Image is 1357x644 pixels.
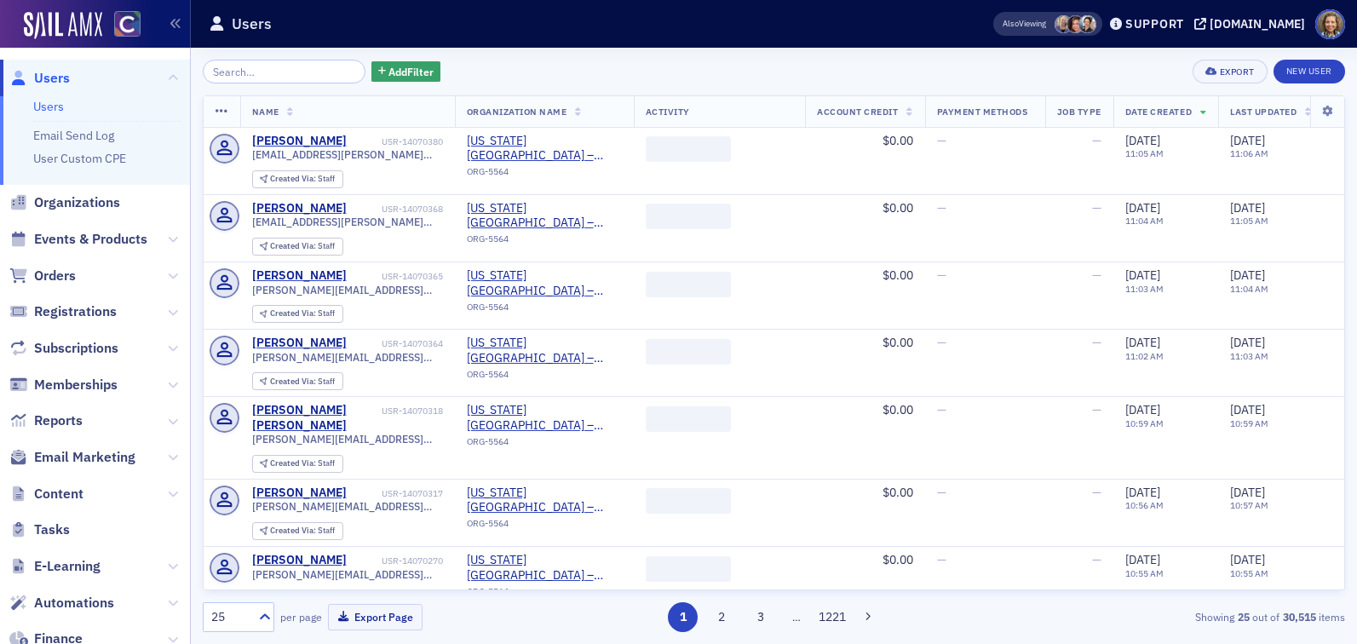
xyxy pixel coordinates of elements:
div: ORG-5564 [467,302,622,319]
a: [US_STATE][GEOGRAPHIC_DATA] – [GEOGRAPHIC_DATA][PERSON_NAME] [467,553,622,583]
a: Content [9,485,83,503]
span: Colorado State University – Fort Collins [467,134,622,164]
span: — [937,485,946,500]
span: Users [34,69,70,88]
time: 11:03 AM [1230,350,1268,362]
div: Staff [270,242,335,251]
span: — [937,335,946,350]
span: Last Updated [1230,106,1297,118]
span: Add Filter [388,64,434,79]
button: 1 [668,602,698,632]
span: $0.00 [883,267,913,283]
a: [PERSON_NAME] [252,268,347,284]
span: ‌ [646,272,731,297]
button: Export Page [328,604,423,630]
span: [PERSON_NAME][EMAIL_ADDRESS][PERSON_NAME][DOMAIN_NAME] [252,351,443,364]
a: [PERSON_NAME] [252,134,347,149]
a: [PERSON_NAME] [252,553,347,568]
button: [DOMAIN_NAME] [1194,18,1311,30]
span: — [937,402,946,417]
img: SailAMX [24,12,102,39]
img: SailAMX [114,11,141,37]
span: Profile [1315,9,1345,39]
span: Created Via : [270,240,318,251]
span: [DATE] [1230,485,1265,500]
span: [DATE] [1230,552,1265,567]
span: [DATE] [1125,335,1160,350]
span: Alicia Gelinas [1055,15,1072,33]
div: USR-14070318 [382,405,443,417]
span: [DATE] [1125,267,1160,283]
span: — [1092,267,1101,283]
span: [PERSON_NAME][EMAIL_ADDRESS][PERSON_NAME][DOMAIN_NAME] [252,433,443,446]
span: Tasks [34,520,70,539]
a: [US_STATE][GEOGRAPHIC_DATA] – [GEOGRAPHIC_DATA][PERSON_NAME] [467,403,622,433]
time: 11:05 AM [1125,147,1164,159]
div: ORG-5564 [467,369,622,386]
a: [US_STATE][GEOGRAPHIC_DATA] – [GEOGRAPHIC_DATA][PERSON_NAME] [467,336,622,365]
strong: 25 [1234,609,1252,624]
span: Organizations [34,193,120,212]
span: [DATE] [1125,200,1160,216]
span: Colorado State University – Fort Collins [467,336,622,365]
span: Created Via : [270,376,318,387]
span: $0.00 [883,552,913,567]
span: Payment Methods [937,106,1028,118]
a: Reports [9,411,83,430]
span: Katie Foo [1067,15,1084,33]
span: — [937,267,946,283]
a: [PERSON_NAME] [PERSON_NAME] [252,403,379,433]
span: Created Via : [270,525,318,536]
span: [DATE] [1230,402,1265,417]
div: [PERSON_NAME] [252,201,347,216]
div: ORG-5564 [467,233,622,250]
span: Orders [34,267,76,285]
div: Staff [270,377,335,387]
time: 11:02 AM [1125,350,1164,362]
div: [DOMAIN_NAME] [1210,16,1305,32]
span: Reports [34,411,83,430]
span: Colorado State University – Fort Collins [467,268,622,298]
button: Export [1193,60,1267,83]
a: [US_STATE][GEOGRAPHIC_DATA] – [GEOGRAPHIC_DATA][PERSON_NAME] [467,134,622,164]
div: Staff [270,526,335,536]
span: Pamela Galey-Coleman [1078,15,1096,33]
div: ORG-5564 [467,518,622,535]
span: [DATE] [1125,133,1160,148]
a: Memberships [9,376,118,394]
a: Email Send Log [33,128,114,143]
a: [US_STATE][GEOGRAPHIC_DATA] – [GEOGRAPHIC_DATA][PERSON_NAME] [467,201,622,231]
time: 11:05 AM [1230,215,1268,227]
a: [PERSON_NAME] [252,486,347,501]
div: Created Via: Staff [252,455,343,473]
div: 25 [211,608,249,626]
span: Colorado State University – Fort Collins [467,486,622,515]
span: Content [34,485,83,503]
div: USR-14070317 [349,488,443,499]
button: 1221 [817,602,847,632]
span: Created Via : [270,173,318,184]
div: Also [1003,18,1019,29]
a: Events & Products [9,230,147,249]
span: Events & Products [34,230,147,249]
span: Memberships [34,376,118,394]
div: USR-14070364 [349,338,443,349]
span: … [785,609,808,624]
span: Registrations [34,302,117,321]
span: Viewing [1003,18,1046,30]
time: 10:57 AM [1230,499,1268,511]
span: [EMAIL_ADDRESS][PERSON_NAME][DOMAIN_NAME] [252,216,443,228]
span: ‌ [646,204,731,229]
span: ‌ [646,406,731,432]
span: Created Via : [270,308,318,319]
div: Created Via: Staff [252,372,343,390]
time: 11:04 AM [1125,215,1164,227]
time: 11:06 AM [1230,147,1268,159]
div: Created Via: Staff [252,522,343,540]
a: Email Marketing [9,448,135,467]
div: Staff [270,459,335,469]
div: Showing out of items [976,609,1345,624]
span: [PERSON_NAME][EMAIL_ADDRESS][PERSON_NAME][DOMAIN_NAME] [252,284,443,296]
